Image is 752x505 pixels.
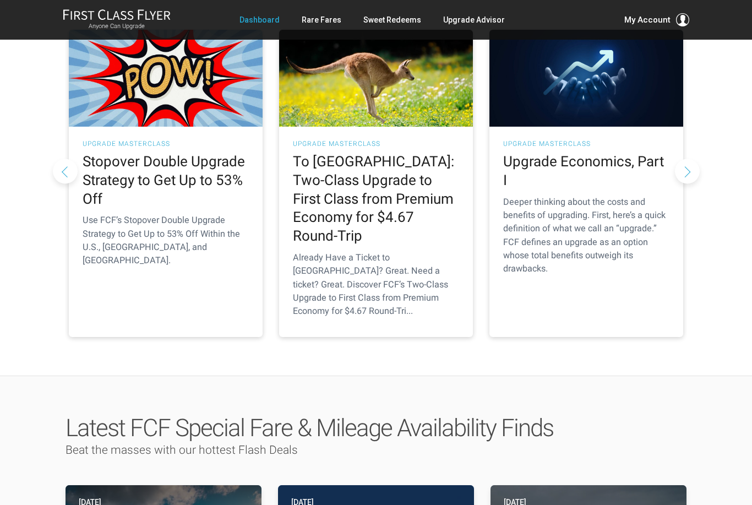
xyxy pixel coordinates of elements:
h3: UPGRADE MASTERCLASS [503,140,669,147]
h3: UPGRADE MASTERCLASS [293,140,459,147]
img: First Class Flyer [63,9,171,20]
small: Anyone Can Upgrade [63,23,171,30]
p: Deeper thinking about the costs and benefits of upgrading. First, here’s a quick definition of wh... [503,196,669,276]
button: Previous slide [53,159,78,183]
span: My Account [624,13,671,26]
h2: To [GEOGRAPHIC_DATA]: Two-Class Upgrade to First Class from Premium Economy for $4.67 Round-Trip [293,153,459,246]
p: Use FCF’s Stopover Double Upgrade Strategy to Get Up to 53% Off Within the U.S., [GEOGRAPHIC_DATA... [83,214,249,267]
h3: UPGRADE MASTERCLASS [83,140,249,147]
h2: Upgrade Economics, Part I [503,153,669,190]
button: Next slide [675,159,700,183]
a: First Class FlyerAnyone Can Upgrade [63,9,171,31]
a: Upgrade Advisor [443,10,505,30]
a: UPGRADE MASTERCLASS Upgrade Economics, Part I Deeper thinking about the costs and benefits of upg... [489,30,683,337]
a: Dashboard [239,10,280,30]
a: Sweet Redeems [363,10,421,30]
span: Beat the masses with our hottest Flash Deals [66,443,298,457]
a: Rare Fares [302,10,341,30]
button: My Account [624,13,689,26]
p: Already Have a Ticket to [GEOGRAPHIC_DATA]? Great. Need a ticket? Great. Discover FCF’s Two-Class... [293,251,459,318]
a: UPGRADE MASTERCLASS Stopover Double Upgrade Strategy to Get Up to 53% Off Use FCF’s Stopover Doub... [69,30,263,337]
a: UPGRADE MASTERCLASS To [GEOGRAPHIC_DATA]: Two-Class Upgrade to First Class from Premium Economy f... [279,30,473,337]
span: Latest FCF Special Fare & Mileage Availability Finds [66,414,553,442]
h2: Stopover Double Upgrade Strategy to Get Up to 53% Off [83,153,249,208]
